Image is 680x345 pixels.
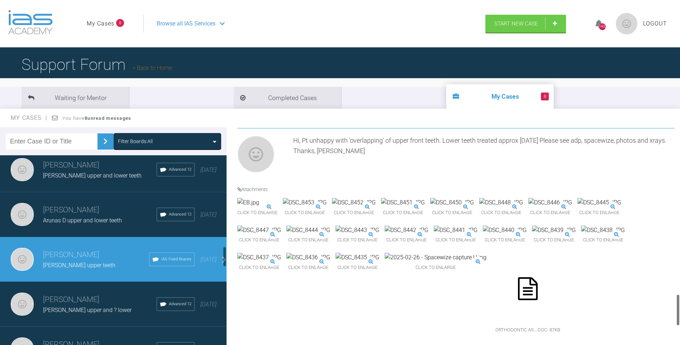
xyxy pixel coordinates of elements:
[237,198,259,207] img: EB.jpg
[237,226,281,235] img: DSC_8447.JPG
[237,262,281,273] span: Click to enlarge
[237,207,277,218] span: Click to enlarge
[336,253,379,262] img: DSC_8435.JPG
[116,19,124,27] span: 8
[430,207,474,218] span: Click to enlarge
[479,198,523,207] img: DSC_8448.JPG
[385,262,486,273] span: Click to enlarge
[43,159,157,171] h3: [PERSON_NAME]
[62,115,132,121] span: You have
[169,301,191,307] span: Advanced 12
[43,249,149,261] h3: [PERSON_NAME]
[8,10,53,34] img: logo-light.3e3ef733.png
[237,235,281,246] span: Click to enlarge
[100,136,111,147] img: chevronRight.28bd32b0.svg
[11,114,48,121] span: My Cases
[237,253,281,262] img: DSC_8437.JPG
[200,256,217,263] span: [DATE]
[494,20,538,27] span: Start New Case
[237,185,675,193] h4: Attachments
[446,84,554,109] li: My Cases
[11,293,34,316] img: Neil Fearns
[22,52,172,77] h1: Support Forum
[286,226,330,235] img: DSC_8444.JPG
[157,19,215,28] span: Browse all IAS Services
[43,217,122,224] span: Arunas D upper and lower teeth
[11,158,34,181] img: Neil Fearns
[133,65,172,71] a: Back to Home
[286,262,330,273] span: Click to enlarge
[169,211,191,218] span: Advanced 12
[169,166,191,173] span: Advanced 12
[293,136,675,176] div: Hi, Pt unhappy with 'overlapping' of upper front teeth. Lower teeth treated approx [DATE] Please ...
[11,203,34,226] img: Neil Fearns
[434,235,477,246] span: Click to enlarge
[532,226,576,235] img: DSC_8439.JPG
[336,262,379,273] span: Click to enlarge
[643,19,667,28] a: Logout
[599,23,606,30] div: 1400
[234,87,341,109] li: Completed Cases
[286,235,330,246] span: Click to enlarge
[6,133,98,150] input: Enter Case ID or Title
[577,198,621,207] img: DSC_8445.JPG
[283,198,327,207] img: DSC_8453.JPG
[381,207,425,218] span: Click to enlarge
[385,253,486,262] img: 2025-02-26 - Spacewize capture U.jpg
[385,235,428,246] span: Click to enlarge
[528,207,572,218] span: Click to enlarge
[434,226,477,235] img: DSC_8441.JPG
[200,211,217,218] span: [DATE]
[118,137,153,145] div: Filter Boards: All
[483,226,527,235] img: DSC_8440.JPG
[581,235,625,246] span: Click to enlarge
[200,166,217,173] span: [DATE]
[430,198,474,207] img: DSC_8450.JPG
[43,204,157,216] h3: [PERSON_NAME]
[483,235,527,246] span: Click to enlarge
[11,248,34,271] img: Neil Fearns
[43,307,132,313] span: [PERSON_NAME] upper and ? lower
[577,207,621,218] span: Click to enlarge
[336,235,379,246] span: Click to enlarge
[532,235,576,246] span: Click to enlarge
[381,198,425,207] img: DSC_8451.JPG
[237,136,275,173] img: Neil Fearns
[200,301,217,308] span: [DATE]
[22,87,129,109] li: Waiting for Mentor
[332,207,376,218] span: Click to enlarge
[528,198,572,207] img: DSC_8446.JPG
[85,115,131,121] strong: 8 unread messages
[332,198,376,207] img: DSC_8452.JPG
[581,226,625,235] img: DSC_8438.JPG
[485,15,566,33] a: Start New Case
[43,294,157,306] h3: [PERSON_NAME]
[161,256,191,263] span: IAS Fixed Braces
[541,93,549,100] span: 8
[479,207,523,218] span: Click to enlarge
[336,226,379,235] img: DSC_8443.JPG
[286,253,330,262] img: DSC_8436.JPG
[283,207,327,218] span: Click to enlarge
[43,262,115,269] span: [PERSON_NAME] upper teeth
[87,19,114,28] a: My Cases
[616,13,637,34] img: profile.png
[492,325,564,336] span: orthodontic As….doc - 87KB
[385,226,428,235] img: DSC_8442.JPG
[43,172,142,179] span: [PERSON_NAME] upper and lower teeth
